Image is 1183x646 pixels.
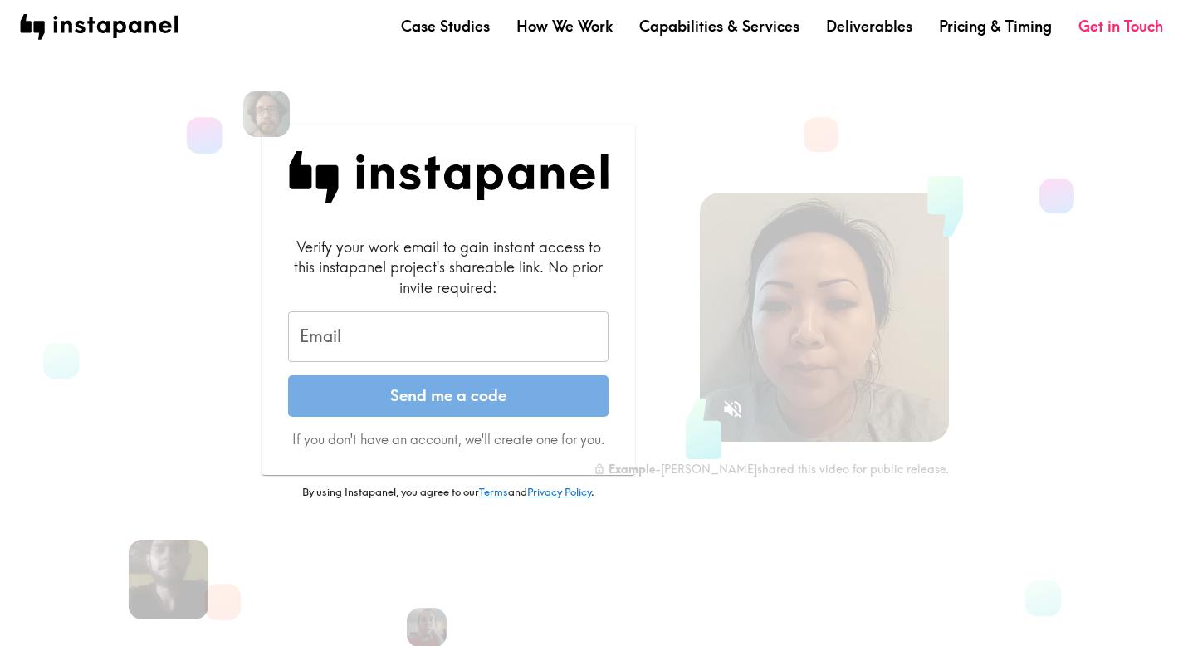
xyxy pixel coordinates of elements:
[715,391,750,427] button: Sound is off
[128,540,208,619] img: Miguel
[288,151,609,203] img: Instapanel
[262,485,635,500] p: By using Instapanel, you agree to our and .
[594,462,949,477] div: - [PERSON_NAME] shared this video for public release.
[527,485,591,498] a: Privacy Policy
[288,375,609,417] button: Send me a code
[639,16,799,37] a: Capabilities & Services
[1078,16,1163,37] a: Get in Touch
[479,485,508,498] a: Terms
[288,237,609,298] div: Verify your work email to gain instant access to this instapanel project's shareable link. No pri...
[939,16,1052,37] a: Pricing & Timing
[20,14,178,40] img: instapanel
[243,91,290,137] img: Patrick
[609,462,655,477] b: Example
[401,16,490,37] a: Case Studies
[516,16,613,37] a: How We Work
[826,16,912,37] a: Deliverables
[288,430,609,448] p: If you don't have an account, we'll create one for you.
